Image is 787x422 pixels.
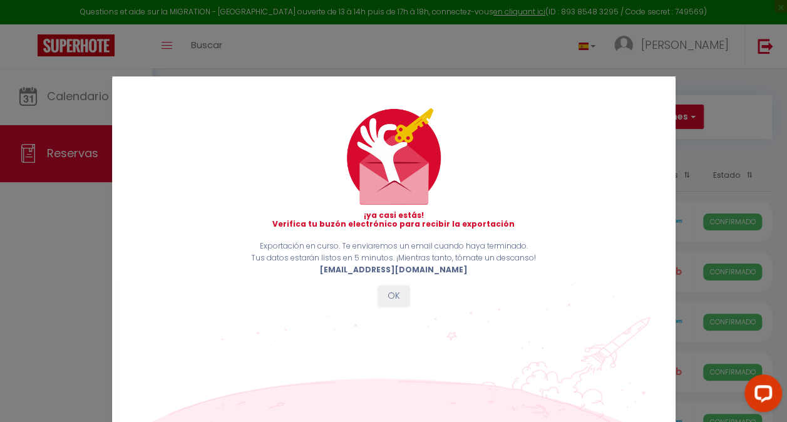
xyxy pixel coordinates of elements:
b: [EMAIL_ADDRESS][DOMAIN_NAME] [320,264,468,275]
strong: ¡ya casi estás! Verifica tu buzón electrónico para recibir la exportación [272,210,515,229]
img: mail [347,108,441,205]
p: Exportación en curso. Te enviaremos un email cuando haya terminado. [131,240,656,252]
button: OK [378,286,409,307]
iframe: LiveChat chat widget [734,369,787,422]
p: Tus datos estarán listos en 5 minutos. ¡Mientras tanto, tómate un descanso! [131,252,656,264]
